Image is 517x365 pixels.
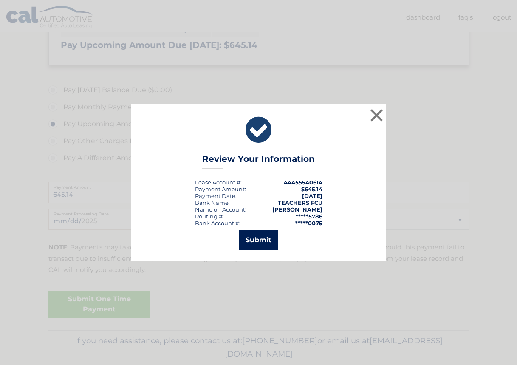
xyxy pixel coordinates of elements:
[301,186,322,192] span: $645.14
[195,192,237,199] div: :
[195,220,240,226] div: Bank Account #:
[195,206,246,213] div: Name on Account:
[202,154,315,169] h3: Review Your Information
[284,179,322,186] strong: 44455540614
[195,199,230,206] div: Bank Name:
[368,107,385,124] button: ×
[195,186,246,192] div: Payment Amount:
[195,179,242,186] div: Lease Account #:
[239,230,278,250] button: Submit
[195,192,235,199] span: Payment Date
[272,206,322,213] strong: [PERSON_NAME]
[195,213,224,220] div: Routing #:
[302,192,322,199] span: [DATE]
[278,199,322,206] strong: TEACHERS FCU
